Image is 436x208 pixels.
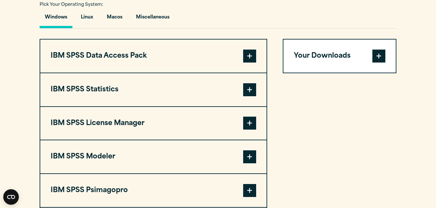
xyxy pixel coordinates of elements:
[40,140,267,173] button: IBM SPSS Modeler
[102,10,128,28] button: Macos
[76,10,98,28] button: Linux
[40,107,267,140] button: IBM SPSS License Manager
[40,73,267,106] button: IBM SPSS Statistics
[3,189,19,205] button: Open CMP widget
[40,10,72,28] button: Windows
[283,40,396,73] button: Your Downloads
[40,174,267,207] button: IBM SPSS Psimagopro
[40,40,267,73] button: IBM SPSS Data Access Pack
[40,3,103,7] span: Pick Your Operating System:
[131,10,175,28] button: Miscellaneous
